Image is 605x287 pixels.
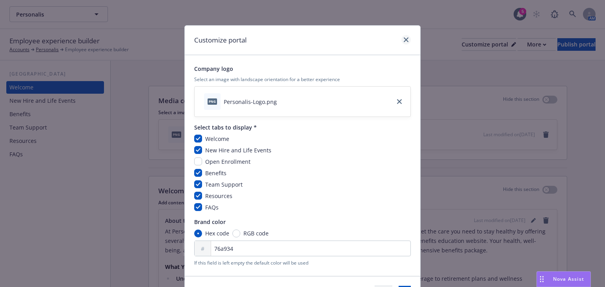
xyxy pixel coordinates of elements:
span: Nova Assist [553,276,584,282]
button: download file [280,98,286,106]
span: png [208,98,217,104]
span: If this field is left empty the default color will be used [194,259,411,267]
span: Team Support [205,181,243,188]
span: # [201,244,204,253]
span: Select tabs to display * [194,123,411,131]
h1: Customize portal [194,35,247,45]
span: FAQs [205,204,219,211]
span: Open Enrollment [205,158,251,165]
span: Brand color [194,218,411,226]
span: RGB code [243,229,269,237]
span: New Hire and Life Events [205,146,271,154]
input: Hex code [194,230,202,237]
span: Company logo [194,65,411,73]
a: close [395,97,404,106]
a: close [401,35,411,44]
span: Resources [205,192,232,200]
button: Nova Assist [536,271,591,287]
div: Drag to move [537,272,547,287]
input: RGB code [232,230,240,237]
div: Personalis-Logo.png [224,98,277,106]
span: Hex code [205,229,229,237]
input: FFFFFF [194,241,411,256]
span: Welcome [205,135,229,143]
span: Select an image with landscape orientation for a better experience [194,76,411,83]
span: Benefits [205,169,226,177]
